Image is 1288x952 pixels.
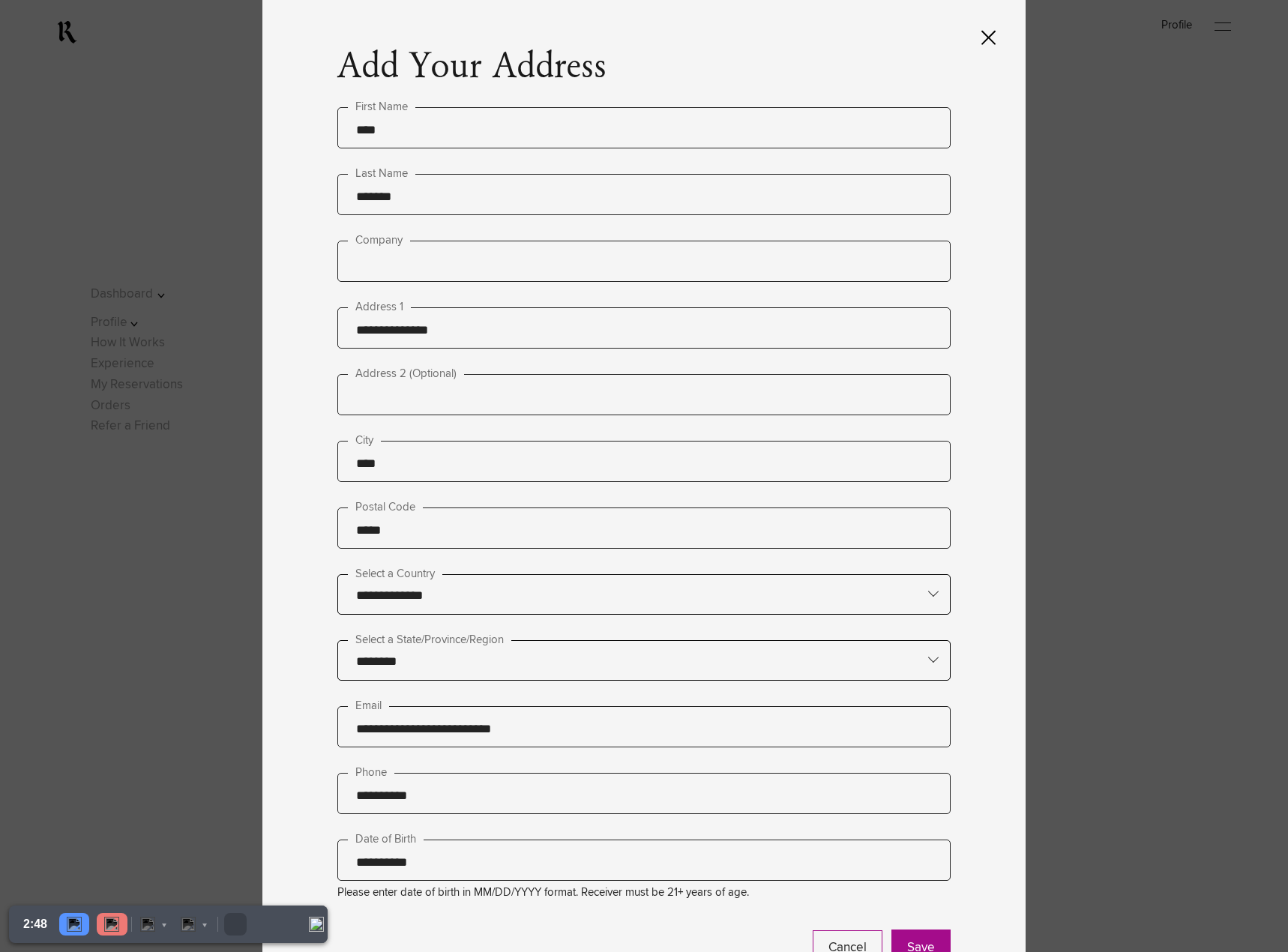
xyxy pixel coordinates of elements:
label: Date of Birth [348,831,424,849]
label: Company [348,232,410,250]
label: Address 2 (Optional) [348,365,464,383]
label: Postal Code [348,498,423,516]
label: Phone [348,764,394,782]
label: City [348,432,381,450]
label: Address 1 [348,298,411,316]
label: Select a Country [348,565,442,583]
div: Please enter date of birth in MM/DD/YYYY format. Receiver must be 21+ years of age. [337,885,951,900]
label: Email [348,697,389,715]
label: Last Name [348,165,415,183]
span: Add Your Address [337,45,607,90]
label: Select a State/Province/Region [348,631,511,649]
label: First Name [348,98,415,116]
